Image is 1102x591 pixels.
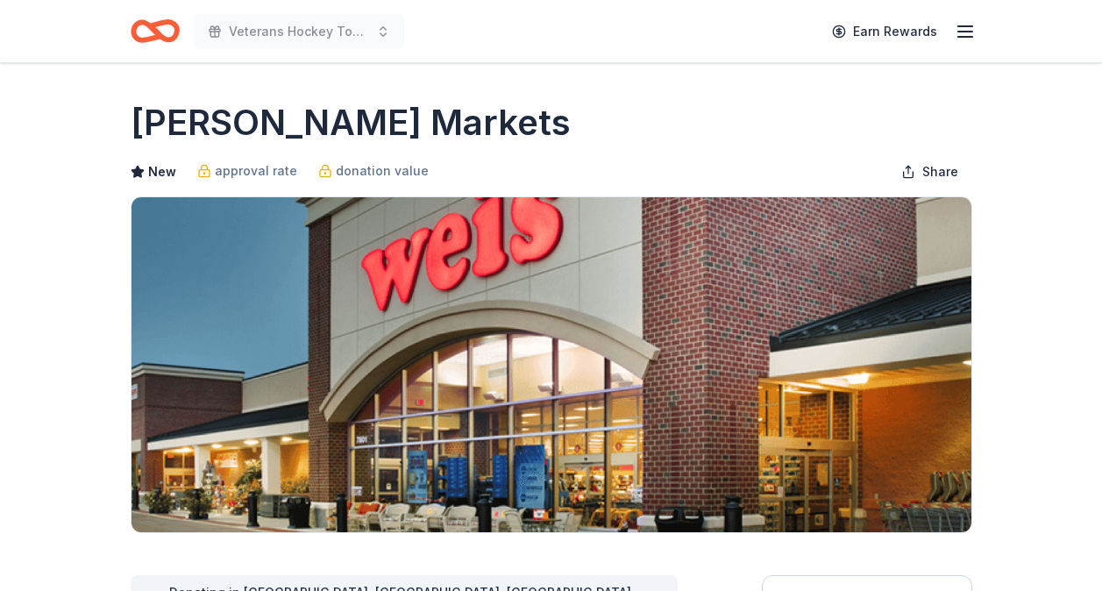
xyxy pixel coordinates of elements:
[132,197,971,532] img: Image for Weis Markets
[215,160,297,182] span: approval rate
[148,161,176,182] span: New
[821,16,948,47] a: Earn Rewards
[229,21,369,42] span: Veterans Hockey Tournament 10th annual
[887,154,972,189] button: Share
[336,160,429,182] span: donation value
[194,14,404,49] button: Veterans Hockey Tournament 10th annual
[131,98,571,147] h1: [PERSON_NAME] Markets
[197,160,297,182] a: approval rate
[318,160,429,182] a: donation value
[131,11,180,52] a: Home
[922,161,958,182] span: Share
